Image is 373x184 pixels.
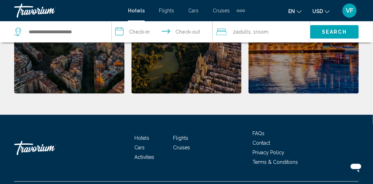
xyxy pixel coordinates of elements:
a: Contact [252,140,270,146]
span: en [288,8,295,14]
span: Adults [236,29,251,35]
a: Activities [135,154,155,160]
a: Travorium [14,137,85,159]
a: Privacy Policy [252,150,284,155]
span: USD [312,8,323,14]
a: Travorium [14,4,121,18]
a: Flights [159,8,174,13]
span: VF [346,7,353,14]
a: Flights [173,135,189,141]
button: Search [310,25,359,38]
a: Hotels [135,135,150,141]
a: Cars [188,8,199,13]
iframe: Button to launch messaging window [345,156,367,178]
a: Cruises [173,145,190,150]
span: , 1 [251,27,269,37]
a: Cars [135,145,145,150]
a: Cruises [213,8,230,13]
span: 2 [233,27,251,37]
a: FAQs [252,131,265,136]
button: Travelers: 2 adults, 0 children [213,21,310,42]
span: Search [322,29,347,35]
button: Extra navigation items [237,5,245,16]
span: Room [256,29,269,35]
button: Change currency [312,6,330,16]
a: Hotels [128,8,145,13]
a: Terms & Conditions [252,159,298,165]
button: Change language [288,6,302,16]
button: Check in and out dates [112,21,213,42]
button: User Menu [340,3,359,18]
